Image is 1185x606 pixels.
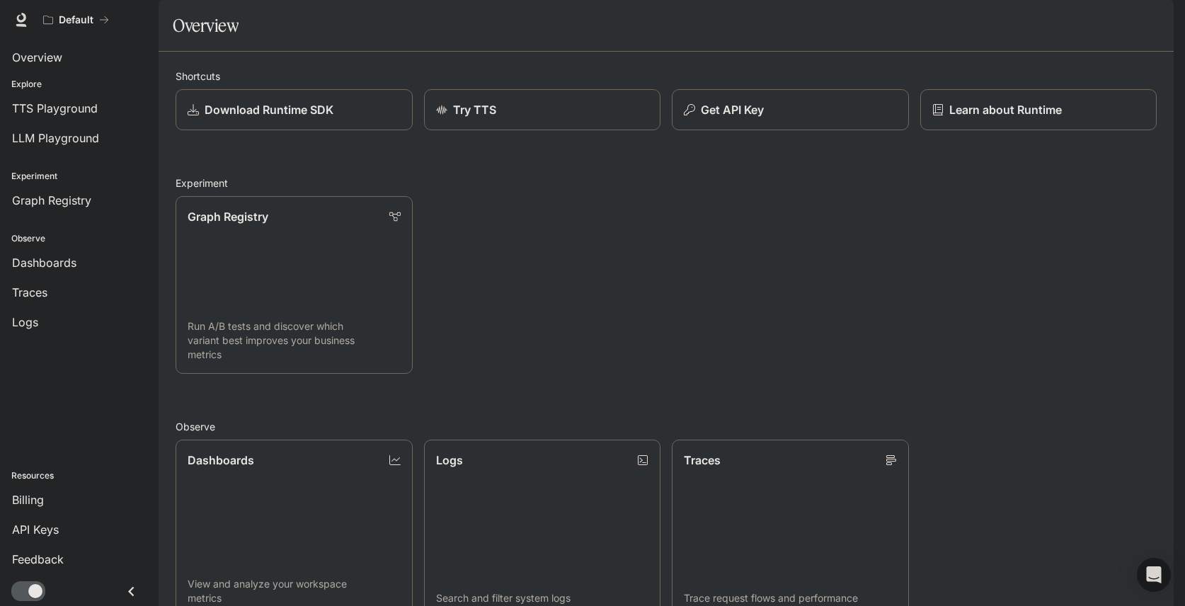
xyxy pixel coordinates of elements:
[173,11,239,40] h1: Overview
[176,89,413,130] a: Download Runtime SDK
[684,452,721,469] p: Traces
[424,89,661,130] a: Try TTS
[436,452,463,469] p: Logs
[701,101,764,118] p: Get API Key
[188,319,401,362] p: Run A/B tests and discover which variant best improves your business metrics
[176,419,1157,434] h2: Observe
[176,176,1157,190] h2: Experiment
[436,591,649,605] p: Search and filter system logs
[37,6,115,34] button: All workspaces
[684,591,897,605] p: Trace request flows and performance
[176,69,1157,84] h2: Shortcuts
[188,452,254,469] p: Dashboards
[1137,558,1171,592] div: Open Intercom Messenger
[188,577,401,605] p: View and analyze your workspace metrics
[205,101,333,118] p: Download Runtime SDK
[453,101,496,118] p: Try TTS
[949,101,1062,118] p: Learn about Runtime
[920,89,1157,130] a: Learn about Runtime
[672,89,909,130] button: Get API Key
[176,196,413,374] a: Graph RegistryRun A/B tests and discover which variant best improves your business metrics
[188,208,268,225] p: Graph Registry
[59,14,93,26] p: Default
